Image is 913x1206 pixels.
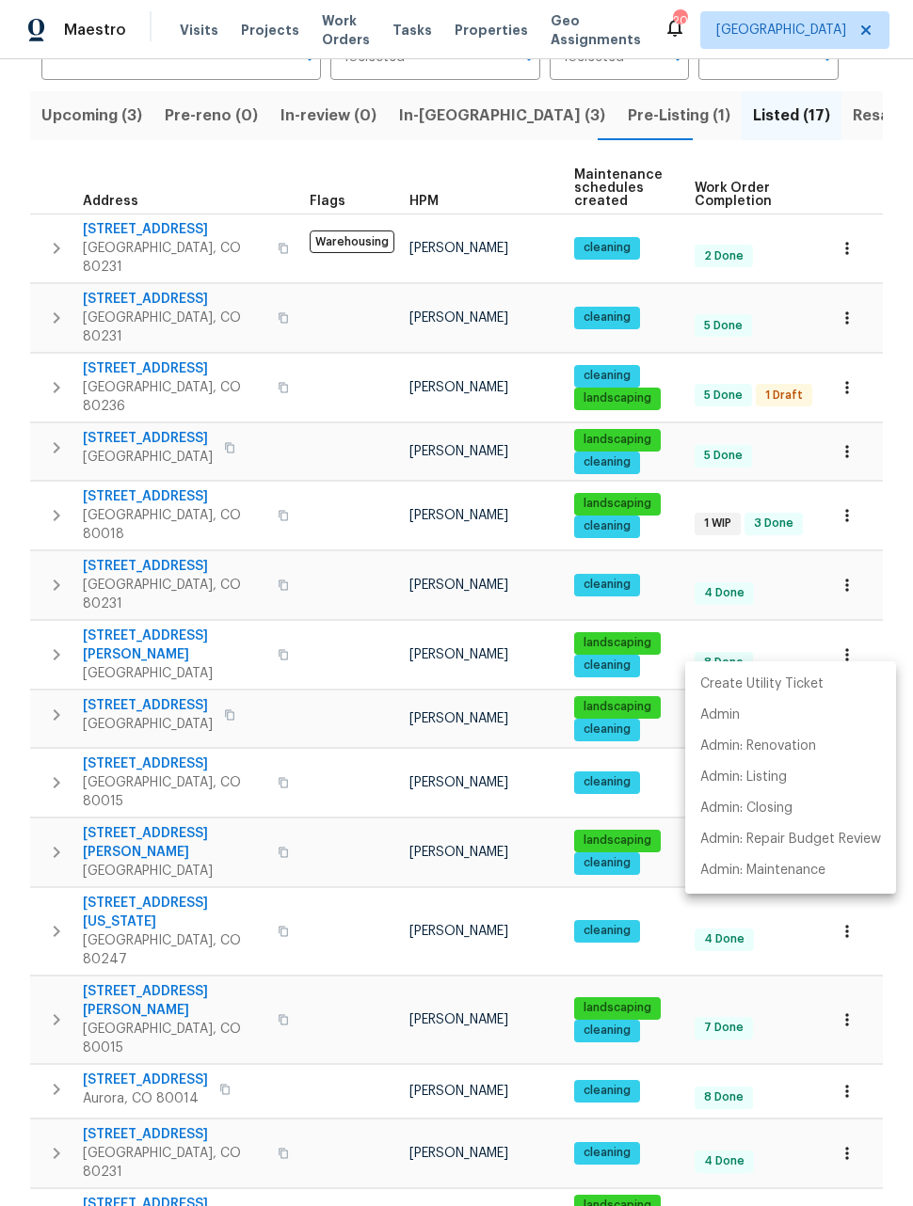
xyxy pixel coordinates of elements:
[700,799,793,818] p: Admin: Closing
[700,830,881,849] p: Admin: Repair Budget Review
[700,737,816,756] p: Admin: Renovation
[700,768,787,787] p: Admin: Listing
[700,674,824,694] p: Create Utility Ticket
[700,706,740,725] p: Admin
[700,861,825,881] p: Admin: Maintenance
